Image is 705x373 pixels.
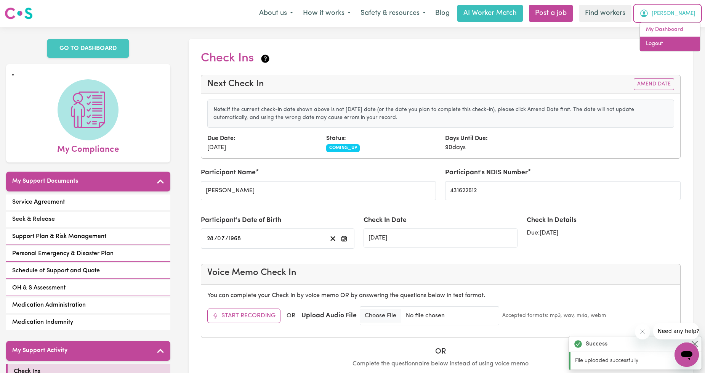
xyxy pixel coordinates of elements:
label: Participant Name [201,168,256,178]
h5: My Support Activity [12,347,67,354]
a: Service Agreement [6,195,170,210]
a: My Compliance [12,79,164,156]
img: Careseekers logo [5,6,33,20]
button: Close [690,339,699,349]
input: ---- [228,233,242,244]
p: File uploaded successfully [575,357,697,365]
label: Check In Details [527,215,577,225]
iframe: Button to launch messaging window [675,342,699,367]
p: If the current check-in date shown above is not [DATE] date (or the date you plan to complete thi... [213,106,668,122]
span: Schedule of Support and Quote [12,266,100,275]
button: My Support Documents [6,172,170,191]
span: Service Agreement [12,198,65,207]
input: -- [218,233,225,244]
button: My Account [634,5,700,21]
a: My Dashboard [640,23,700,37]
strong: Note: [213,107,227,113]
div: [DATE] [203,134,322,152]
a: GO TO DASHBOARD [47,39,129,58]
span: Medication Indemnity [12,318,73,327]
a: OH & S Assessment [6,280,170,296]
div: My Account [639,22,700,51]
button: Start Recording [207,309,280,323]
div: 90 days [441,134,559,152]
a: AI Worker Match [457,5,523,22]
label: Upload Audio File [301,311,357,321]
p: You can complete your Check In by voice memo OR by answering the questions below in text format. [207,291,675,300]
label: Check In Date [364,215,407,225]
h5: OR [201,347,681,356]
label: Participant's NDIS Number [445,168,528,178]
span: Personal Emergency & Disaster Plan [12,249,114,258]
h4: Voice Memo Check In [207,267,675,278]
strong: Days Until Due: [445,135,488,141]
button: Amend Date [634,78,674,90]
input: -- [207,233,214,244]
strong: Success [586,339,607,349]
span: My Compliance [57,140,119,156]
button: My Support Activity [6,341,170,361]
span: COMING_UP [326,144,360,152]
button: About us [254,5,298,21]
strong: Status: [326,135,346,141]
a: Find workers [579,5,631,22]
h2: Check Ins [201,51,271,66]
strong: Due Date: [207,135,236,141]
span: [PERSON_NAME] [652,10,695,18]
span: 0 [217,236,221,242]
a: Medication Administration [6,297,170,313]
a: Blog [431,5,454,22]
p: Complete the questionnaire below instead of using voice memo [201,359,681,368]
button: Safety & resources [356,5,431,21]
a: Post a job [529,5,573,22]
a: Seek & Release [6,212,170,227]
span: Need any help? [5,5,46,11]
span: Support Plan & Risk Management [12,232,106,241]
span: / [214,235,217,242]
a: Schedule of Support and Quote [6,263,170,279]
button: How it works [298,5,356,21]
a: Logout [640,37,700,51]
small: Accepted formats: mp3, wav, m4a, webm [502,312,606,320]
h4: Next Check In [207,79,264,90]
span: / [225,235,228,242]
a: Medication Indemnity [6,315,170,330]
a: Careseekers logo [5,5,33,22]
span: OH & S Assessment [12,283,66,293]
span: Medication Administration [12,301,86,310]
span: OR [287,311,295,320]
div: Due: [DATE] [527,228,681,238]
iframe: Message from company [653,323,699,339]
span: Seek & Release [12,215,55,224]
label: Participant's Date of Birth [201,215,281,225]
a: Personal Emergency & Disaster Plan [6,246,170,262]
iframe: Close message [635,324,650,339]
a: Support Plan & Risk Management [6,229,170,244]
h5: My Support Documents [12,178,78,185]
